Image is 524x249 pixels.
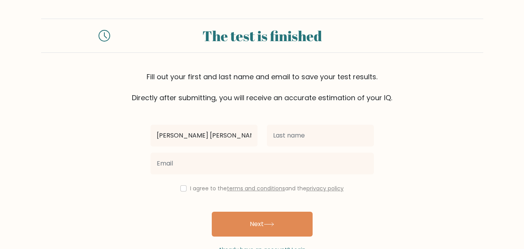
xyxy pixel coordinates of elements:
[306,185,344,192] a: privacy policy
[212,212,313,237] button: Next
[150,125,258,146] input: First name
[267,125,374,146] input: Last name
[41,71,483,103] div: Fill out your first and last name and email to save your test results. Directly after submitting,...
[227,185,285,192] a: terms and conditions
[150,153,374,174] input: Email
[190,185,344,192] label: I agree to the and the
[119,25,405,46] div: The test is finished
